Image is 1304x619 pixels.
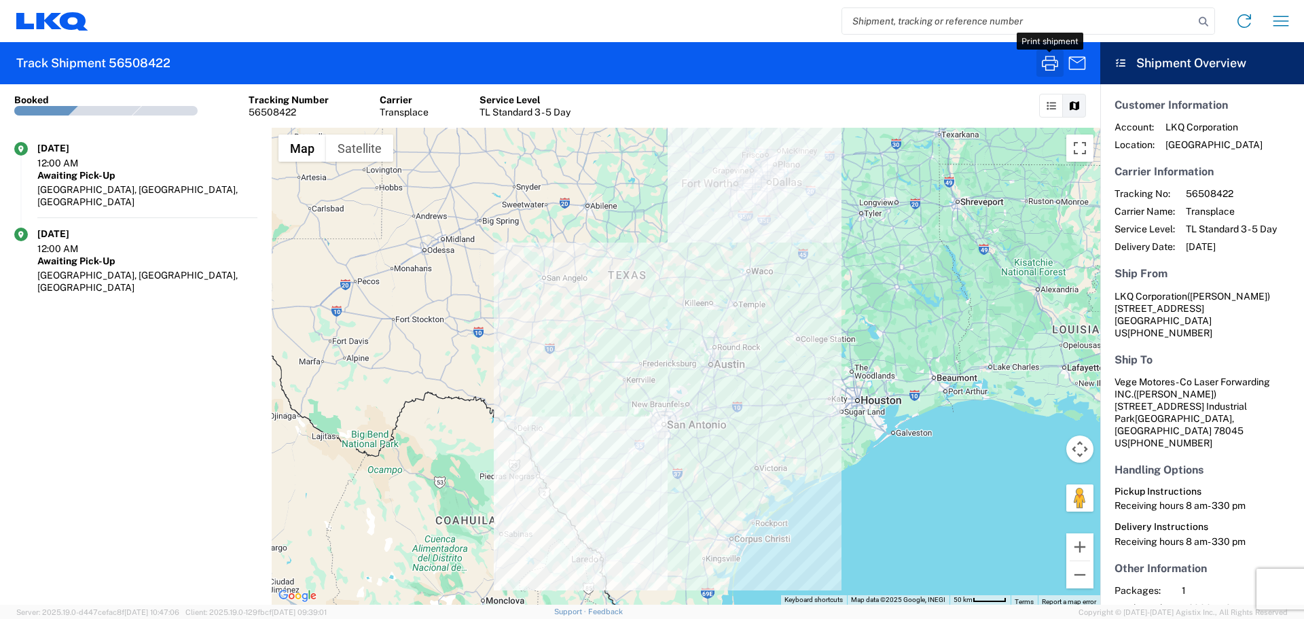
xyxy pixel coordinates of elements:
h6: Pickup Instructions [1115,486,1290,497]
span: [DATE] [1186,241,1277,253]
span: [DATE] 10:47:06 [124,608,179,616]
span: TL Standard 3 - 5 Day [1186,223,1277,235]
h5: Ship To [1115,353,1290,366]
span: [PHONE_NUMBER] [1127,328,1212,338]
div: Awaiting Pick-Up [37,255,257,267]
div: Receiving hours 8 am- 330 pm [1115,499,1290,512]
h5: Carrier Information [1115,165,1290,178]
span: LKQ Corporation [1115,291,1187,302]
button: Map Scale: 50 km per 46 pixels [949,595,1011,605]
button: Show satellite imagery [326,135,393,162]
a: Open this area in Google Maps (opens a new window) [275,587,320,605]
img: Google [275,587,320,605]
div: Receiving hours 8 am- 330 pm [1115,535,1290,548]
span: Vege Motores - Co Laser Forwarding INC. [STREET_ADDRESS] Industrial Park [1115,376,1270,424]
span: Server: 2025.19.0-d447cefac8f [16,608,179,616]
button: Zoom in [1066,533,1093,561]
span: Total Weight: [1115,602,1171,614]
span: 50 km [954,596,973,603]
a: Support [554,607,588,616]
h6: Delivery Instructions [1115,521,1290,533]
span: Account: [1115,121,1155,133]
div: Booked [14,94,49,106]
button: Zoom out [1066,561,1093,588]
h5: Other Information [1115,562,1290,575]
h2: Track Shipment 56508422 [16,55,170,71]
span: 56508422 [1186,188,1277,200]
div: 12:00 AM [37,157,105,169]
span: ([PERSON_NAME]) [1187,291,1270,302]
span: [GEOGRAPHIC_DATA] [1165,139,1263,151]
span: Location: [1115,139,1155,151]
h5: Handling Options [1115,463,1290,476]
button: Drag Pegman onto the map to open Street View [1066,484,1093,512]
div: Tracking Number [249,94,329,106]
div: [DATE] [37,142,105,154]
span: Tracking No: [1115,188,1175,200]
div: [DATE] [37,228,105,240]
span: [PHONE_NUMBER] [1127,438,1212,448]
div: Transplace [380,106,429,118]
span: Service Level: [1115,223,1175,235]
div: TL Standard 3 - 5 Day [479,106,570,118]
a: Feedback [588,607,623,616]
span: Delivery Date: [1115,241,1175,253]
span: Copyright © [DATE]-[DATE] Agistix Inc., All Rights Reserved [1079,606,1288,618]
address: [GEOGRAPHIC_DATA], [GEOGRAPHIC_DATA] 78045 US [1115,376,1290,449]
header: Shipment Overview [1100,42,1304,84]
div: [GEOGRAPHIC_DATA], [GEOGRAPHIC_DATA], [GEOGRAPHIC_DATA] [37,183,257,208]
span: ([PERSON_NAME]) [1134,389,1216,400]
address: [GEOGRAPHIC_DATA] US [1115,290,1290,339]
button: Show street map [278,135,326,162]
div: 56508422 [249,106,329,118]
span: LKQ Corporation [1165,121,1263,133]
span: [DATE] 09:39:01 [272,608,327,616]
div: Awaiting Pick-Up [37,169,257,181]
div: [GEOGRAPHIC_DATA], [GEOGRAPHIC_DATA], [GEOGRAPHIC_DATA] [37,269,257,294]
span: Carrier Name: [1115,205,1175,217]
button: Map camera controls [1066,436,1093,463]
h5: Ship From [1115,267,1290,280]
span: Transplace [1186,205,1277,217]
span: Client: 2025.19.0-129fbcf [185,608,327,616]
button: Toggle fullscreen view [1066,135,1093,162]
input: Shipment, tracking or reference number [842,8,1194,34]
span: Map data ©2025 Google, INEGI [851,596,945,603]
div: 12:00 AM [37,243,105,255]
a: Terms [1015,598,1034,605]
span: [STREET_ADDRESS] [1115,303,1204,314]
div: Service Level [479,94,570,106]
h5: Customer Information [1115,99,1290,111]
span: Packages: [1115,584,1171,597]
a: Report a map error [1042,598,1096,605]
div: Carrier [380,94,429,106]
button: Keyboard shortcuts [784,595,843,605]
